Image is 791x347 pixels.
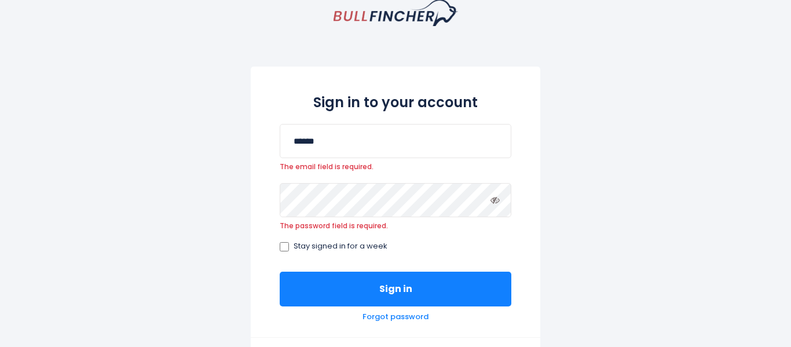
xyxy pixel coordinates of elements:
input: Stay signed in for a week [280,242,289,251]
span: The email field is required. [280,162,511,171]
h2: Sign in to your account [280,92,511,112]
a: Forgot password [362,312,429,322]
span: The password field is required. [280,221,511,231]
button: Sign in [280,272,511,306]
span: Stay signed in for a week [294,242,387,251]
